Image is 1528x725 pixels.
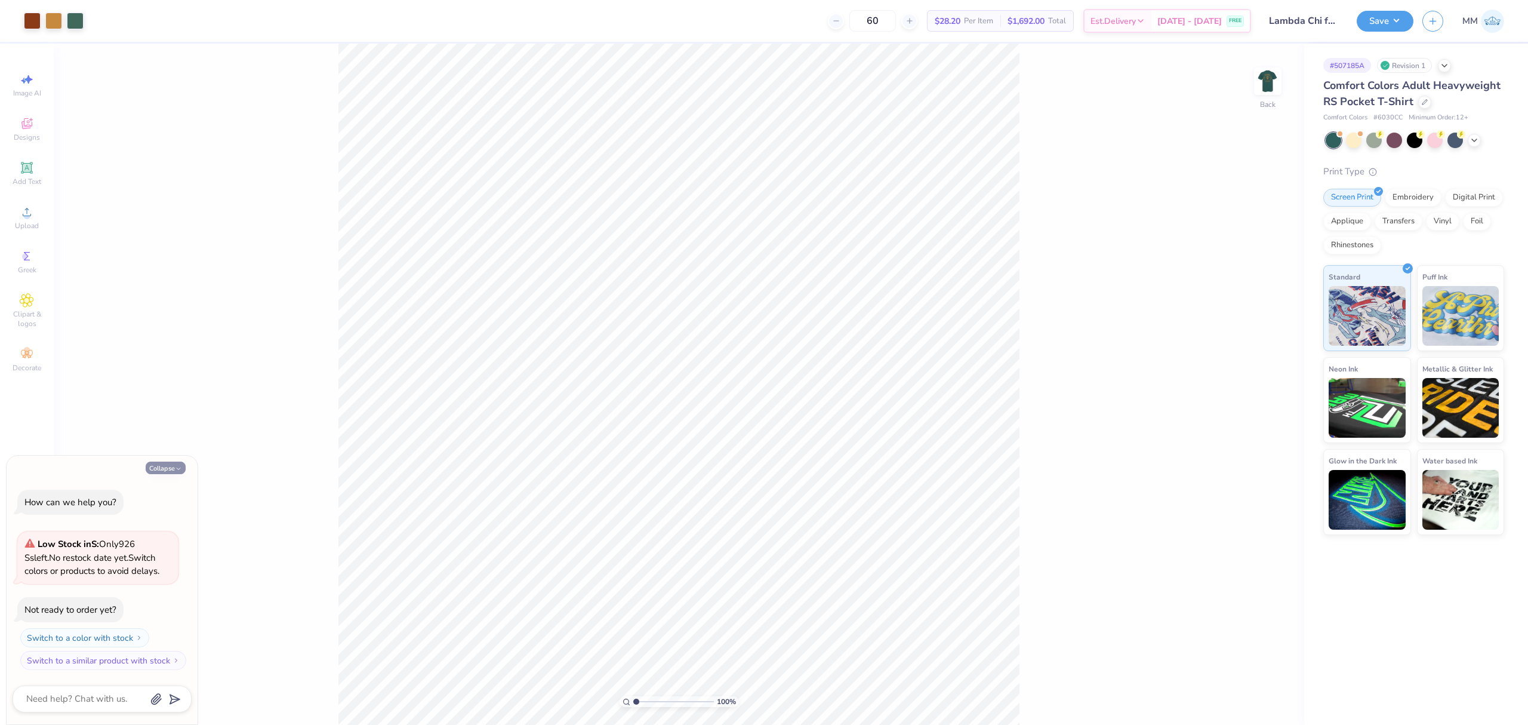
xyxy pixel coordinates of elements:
[1329,378,1406,438] img: Neon Ink
[717,696,736,707] span: 100 %
[1481,10,1504,33] img: Mariah Myssa Salurio
[1375,213,1422,231] div: Transfers
[1422,271,1447,283] span: Puff Ink
[1462,10,1504,33] a: MM
[13,88,41,98] span: Image AI
[1409,113,1468,123] span: Minimum Order: 12 +
[24,538,159,577] span: Only 926 Ss left. Switch colors or products to avoid delays.
[1329,271,1360,283] span: Standard
[1422,286,1499,346] img: Puff Ink
[1157,15,1222,27] span: [DATE] - [DATE]
[1323,213,1371,231] div: Applique
[1323,189,1381,207] div: Screen Print
[935,15,960,27] span: $28.20
[1422,362,1493,375] span: Metallic & Glitter Ink
[135,634,143,641] img: Switch to a color with stock
[13,177,41,186] span: Add Text
[1422,454,1477,467] span: Water based Ink
[1048,15,1066,27] span: Total
[1373,113,1403,123] span: # 6030CC
[1090,15,1136,27] span: Est. Delivery
[172,657,180,664] img: Switch to a similar product with stock
[1445,189,1503,207] div: Digital Print
[1229,17,1241,25] span: FREE
[1323,58,1371,73] div: # 507185A
[1426,213,1459,231] div: Vinyl
[1463,213,1491,231] div: Foil
[1323,78,1501,109] span: Comfort Colors Adult Heavyweight RS Pocket T-Shirt
[1329,454,1397,467] span: Glow in the Dark Ink
[964,15,993,27] span: Per Item
[1329,286,1406,346] img: Standard
[20,628,149,647] button: Switch to a color with stock
[38,538,99,550] strong: Low Stock in S :
[1323,113,1367,123] span: Comfort Colors
[1385,189,1441,207] div: Embroidery
[1323,165,1504,179] div: Print Type
[24,604,116,616] div: Not ready to order yet?
[1323,236,1381,254] div: Rhinestones
[1357,11,1413,32] button: Save
[6,309,48,328] span: Clipart & logos
[146,462,186,474] button: Collapse
[1377,58,1432,73] div: Revision 1
[1260,9,1348,33] input: Untitled Design
[1329,470,1406,530] img: Glow in the Dark Ink
[13,363,41,373] span: Decorate
[1256,69,1280,93] img: Back
[1329,362,1358,375] span: Neon Ink
[1260,99,1276,110] div: Back
[49,552,128,564] span: No restock date yet.
[1422,378,1499,438] img: Metallic & Glitter Ink
[14,133,40,142] span: Designs
[24,496,116,508] div: How can we help you?
[1422,470,1499,530] img: Water based Ink
[1462,14,1478,28] span: MM
[15,221,39,231] span: Upload
[18,265,36,275] span: Greek
[849,10,896,32] input: – –
[1008,15,1045,27] span: $1,692.00
[20,651,186,670] button: Switch to a similar product with stock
